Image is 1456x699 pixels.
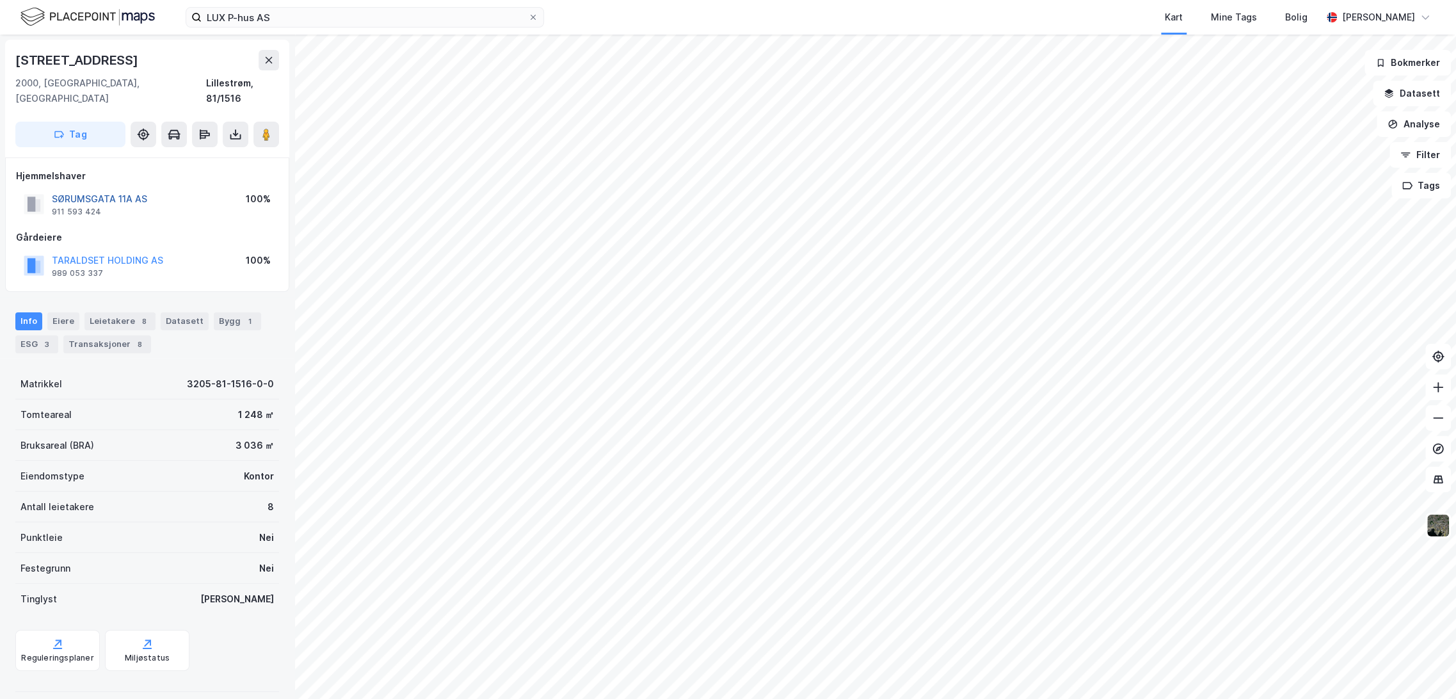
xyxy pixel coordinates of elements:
div: Transaksjoner [63,335,151,353]
div: 911 593 424 [52,207,101,217]
div: Kontrollprogram for chat [1392,638,1456,699]
iframe: Chat Widget [1392,638,1456,699]
input: Søk på adresse, matrikkel, gårdeiere, leietakere eller personer [202,8,528,27]
div: 8 [268,499,274,515]
button: Tag [15,122,125,147]
button: Filter [1389,142,1451,168]
div: Bygg [214,312,261,330]
img: logo.f888ab2527a4732fd821a326f86c7f29.svg [20,6,155,28]
div: [PERSON_NAME] [1342,10,1415,25]
button: Tags [1391,173,1451,198]
div: 2000, [GEOGRAPHIC_DATA], [GEOGRAPHIC_DATA] [15,76,206,106]
div: 8 [138,315,150,328]
div: Tomteareal [20,407,72,422]
div: Bruksareal (BRA) [20,438,94,453]
div: 1 248 ㎡ [238,407,274,422]
div: Kontor [244,469,274,484]
div: Kart [1165,10,1183,25]
div: Info [15,312,42,330]
div: 8 [133,338,146,351]
button: Datasett [1373,81,1451,106]
div: 100% [246,191,271,207]
div: Lillestrøm, 81/1516 [206,76,279,106]
button: Bokmerker [1364,50,1451,76]
div: 1 [243,315,256,328]
div: Datasett [161,312,209,330]
div: Tinglyst [20,591,57,607]
div: Miljøstatus [125,653,170,663]
div: Mine Tags [1211,10,1257,25]
div: 3 036 ㎡ [236,438,274,453]
div: [PERSON_NAME] [200,591,274,607]
div: Nei [259,530,274,545]
div: ESG [15,335,58,353]
button: Analyse [1377,111,1451,137]
div: Gårdeiere [16,230,278,245]
div: Antall leietakere [20,499,94,515]
div: Eiere [47,312,79,330]
div: Matrikkel [20,376,62,392]
div: Punktleie [20,530,63,545]
div: Eiendomstype [20,469,84,484]
div: 3 [40,338,53,351]
div: Nei [259,561,274,576]
div: Festegrunn [20,561,70,576]
div: Leietakere [84,312,156,330]
img: 9k= [1426,513,1450,538]
div: 989 053 337 [52,268,103,278]
div: Hjemmelshaver [16,168,278,184]
div: Reguleringsplaner [21,653,93,663]
div: 3205-81-1516-0-0 [187,376,274,392]
div: [STREET_ADDRESS] [15,50,141,70]
div: 100% [246,253,271,268]
div: Bolig [1285,10,1308,25]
